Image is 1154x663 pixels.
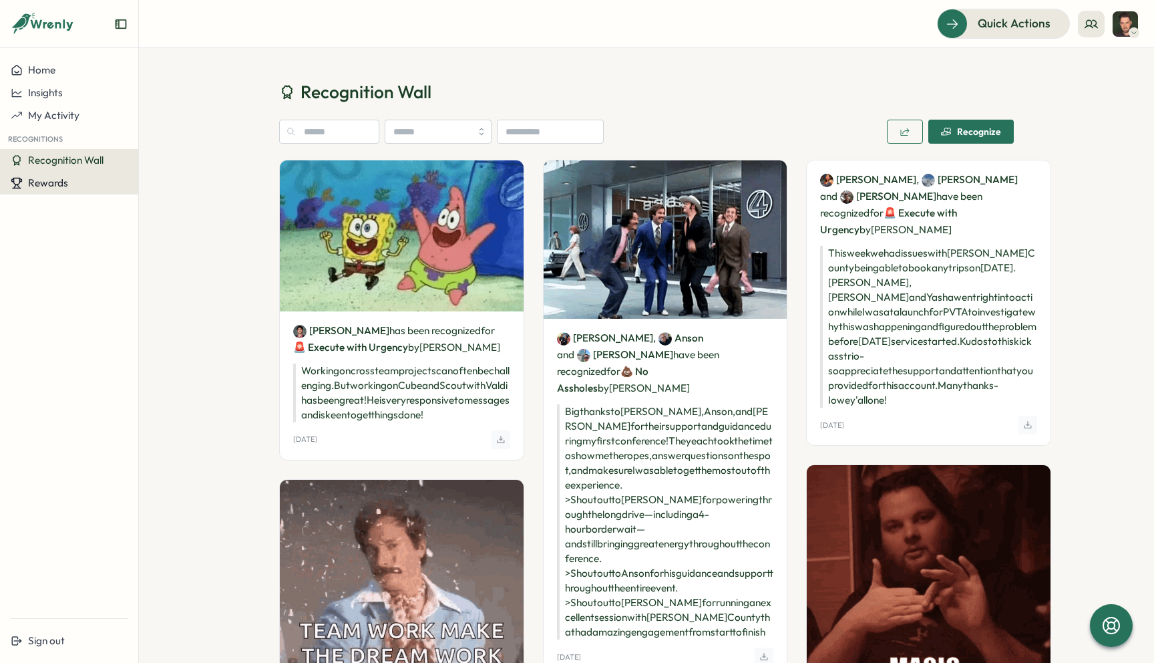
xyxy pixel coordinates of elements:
button: Recognize [928,120,1014,144]
img: Anson [658,332,672,346]
span: 🚨 Execute with Urgency [820,207,957,236]
span: and [820,189,837,204]
p: have been recognized by [PERSON_NAME] [820,171,1037,238]
span: Recognition Wall [301,80,431,104]
button: Expand sidebar [114,17,128,31]
img: Valdi Ratu [293,325,307,338]
p: This week we had issues with [PERSON_NAME] County being able to book any trips on [DATE]. [PERSON... [820,246,1037,408]
div: Recognize [941,126,1001,137]
p: [DATE] [293,435,317,444]
a: Ryan Powell[PERSON_NAME] [577,348,673,362]
a: Valentina Nunez[PERSON_NAME] [820,172,916,187]
p: have been recognized by [PERSON_NAME] [557,329,774,396]
span: Quick Actions [978,15,1050,32]
span: for [606,365,620,378]
a: Mitch Mingay[PERSON_NAME] [557,331,653,346]
span: for [481,324,495,337]
p: [DATE] [557,653,581,662]
span: and [557,348,574,362]
span: Recognition Wall [28,154,104,166]
a: Emma Fricker[PERSON_NAME] [922,172,1018,187]
span: , [916,171,1018,188]
span: My Activity [28,109,79,122]
a: Valdi Ratu[PERSON_NAME] [293,323,389,338]
span: Insights [28,86,63,99]
span: Rewards [28,176,68,189]
span: Sign out [28,634,65,647]
img: Mitch Mingay [557,332,570,346]
p: Working on cross team projects can often be challenging. But working on Cube and Scout with Valdi... [293,364,510,422]
img: Recognition Image [544,160,787,319]
p: Big thanks to [PERSON_NAME], Anson, and [PERSON_NAME] for their support and guidance during my fi... [557,404,774,640]
img: Ryan Powell [577,349,590,362]
img: Recognition Image [280,160,524,311]
img: Valentina Nunez [820,174,833,187]
img: Emma Fricker [922,174,935,187]
p: has been recognized by [PERSON_NAME] [293,322,510,356]
img: Yasha Podeszwa [840,190,853,204]
span: , [653,329,703,346]
span: for [870,207,884,219]
span: 🚨 Execute with Urgency [293,341,408,354]
button: Quick Actions [937,9,1070,38]
span: Home [28,63,55,76]
a: Yasha Podeszwa[PERSON_NAME] [840,189,936,204]
p: [DATE] [820,421,844,430]
img: James Harrison [1113,11,1138,37]
a: AnsonAnson [658,331,703,346]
